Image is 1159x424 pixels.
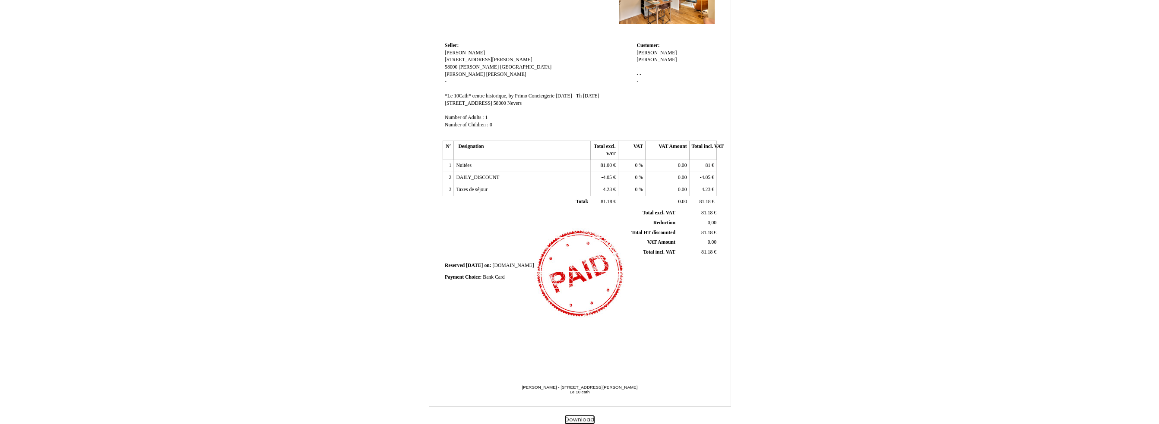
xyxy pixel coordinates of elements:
span: [GEOGRAPHIC_DATA] [500,64,551,70]
span: 81.18 [699,199,710,204]
th: Designation [454,141,591,160]
span: 81.18 [701,230,712,236]
td: 1 [443,160,454,172]
span: Nevers [507,101,522,106]
td: € [677,248,718,258]
th: Total incl. VAT [689,141,716,160]
span: [PERSON_NAME] [636,50,677,56]
span: [DOMAIN_NAME] [493,263,534,268]
span: Total excl. VAT [643,210,675,216]
td: € [591,172,618,184]
span: Total HT discounted [631,230,675,236]
span: Number of Adults : [445,115,484,120]
td: % [618,160,645,172]
span: 58000 [445,64,457,70]
span: 0,00 [708,220,716,226]
td: € [689,172,716,184]
span: 1 [485,115,488,120]
span: Total: [576,199,588,204]
span: 81 [705,163,710,168]
td: € [689,160,716,172]
th: VAT Amount [646,141,689,160]
span: - [640,72,641,77]
span: [DATE] [466,263,483,268]
td: € [677,228,718,238]
span: [STREET_ADDRESS][PERSON_NAME] [445,57,532,63]
span: 0.00 [678,175,687,180]
span: - [445,79,446,84]
span: 0.00 [678,187,687,192]
td: € [591,160,618,172]
span: Le 10 cath [570,389,590,394]
td: 3 [443,184,454,196]
span: Bank Card [483,274,504,280]
td: % [618,184,645,196]
td: € [591,196,618,208]
td: % [618,172,645,184]
th: N° [443,141,454,160]
span: [PERSON_NAME] [445,50,485,56]
span: Number of Children : [445,122,488,128]
td: € [689,196,716,208]
span: *Le 10Cath* centre historique, by Primo Conciergerie [445,93,554,99]
span: 0 [635,187,638,192]
span: Taxes de séjour [456,187,488,192]
td: € [689,184,716,196]
span: [PERSON_NAME] - [STREET_ADDRESS][PERSON_NAME] [522,385,637,389]
th: VAT [618,141,645,160]
span: DAILY_DISCOUNT [456,175,499,180]
th: Total excl. VAT [591,141,618,160]
span: 4.23 [603,187,612,192]
span: 81.18 [701,249,712,255]
span: 81.18 [601,199,612,204]
span: 58000 [494,101,506,106]
span: [PERSON_NAME] [459,64,499,70]
span: [DATE] - Th [DATE] [556,93,599,99]
span: Reserved [445,263,465,268]
span: [STREET_ADDRESS] [445,101,492,106]
span: Total incl. VAT [643,249,675,255]
span: -4.05 [700,175,710,180]
td: € [591,184,618,196]
span: VAT Amount [647,239,675,245]
span: 0.00 [678,199,687,204]
span: 4.23 [702,187,710,192]
span: Payment Choice: [445,274,481,280]
span: 0 [635,175,638,180]
span: - [636,72,638,77]
span: - [636,79,638,84]
span: on: [484,263,491,268]
span: 81.18 [701,210,712,216]
span: 0.00 [708,239,716,245]
span: Reduction [653,220,675,226]
span: Seller: [445,43,459,48]
td: € [677,208,718,218]
span: 81.00 [601,163,612,168]
span: [PERSON_NAME] [445,72,485,77]
span: Nuitées [456,163,472,168]
span: [PERSON_NAME] [486,72,526,77]
span: 0 [635,163,638,168]
span: -4.05 [602,175,612,180]
span: Customer: [636,43,659,48]
td: 2 [443,172,454,184]
span: [PERSON_NAME] [636,57,677,63]
span: 0.00 [678,163,687,168]
span: 0 [490,122,492,128]
span: - [636,64,638,70]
